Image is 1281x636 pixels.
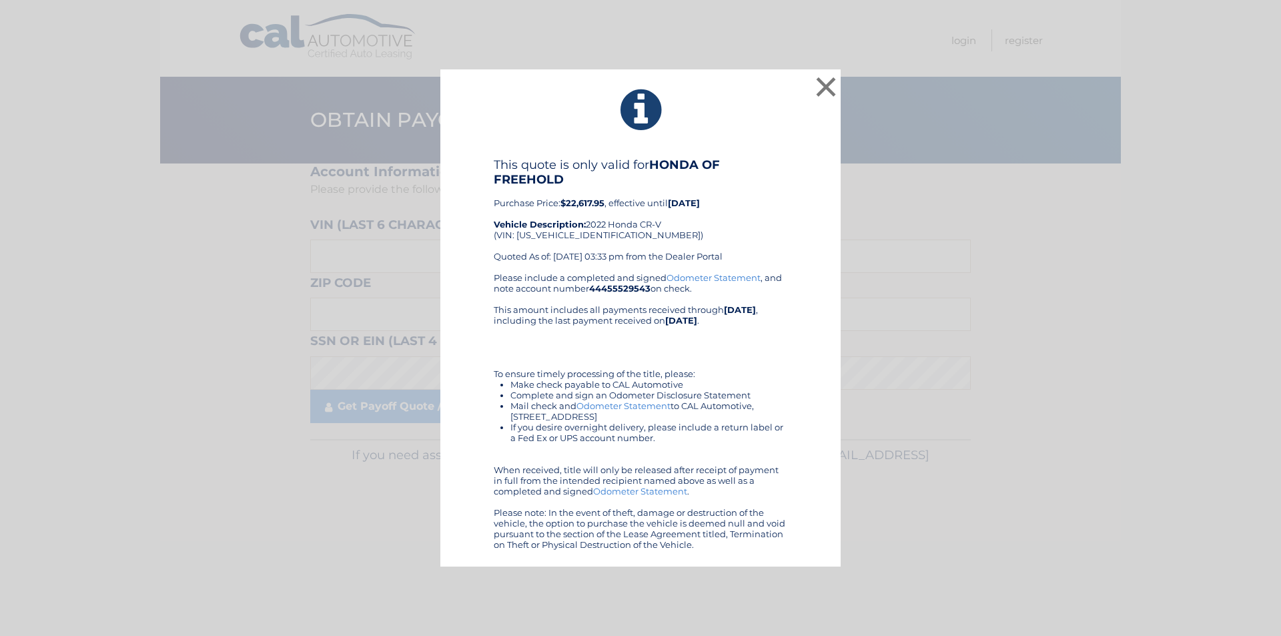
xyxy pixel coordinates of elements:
[813,73,839,100] button: ×
[724,304,756,315] b: [DATE]
[668,198,700,208] b: [DATE]
[510,400,787,422] li: Mail check and to CAL Automotive, [STREET_ADDRESS]
[667,272,761,283] a: Odometer Statement
[510,379,787,390] li: Make check payable to CAL Automotive
[510,390,787,400] li: Complete and sign an Odometer Disclosure Statement
[593,486,687,497] a: Odometer Statement
[589,283,651,294] b: 44455529543
[494,272,787,550] div: Please include a completed and signed , and note account number on check. This amount includes al...
[494,157,787,272] div: Purchase Price: , effective until 2022 Honda CR-V (VIN: [US_VEHICLE_IDENTIFICATION_NUMBER]) Quote...
[665,315,697,326] b: [DATE]
[560,198,604,208] b: $22,617.95
[576,400,671,411] a: Odometer Statement
[494,157,787,187] h4: This quote is only valid for
[494,157,720,187] b: HONDA OF FREEHOLD
[494,219,586,230] strong: Vehicle Description:
[510,422,787,443] li: If you desire overnight delivery, please include a return label or a Fed Ex or UPS account number.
